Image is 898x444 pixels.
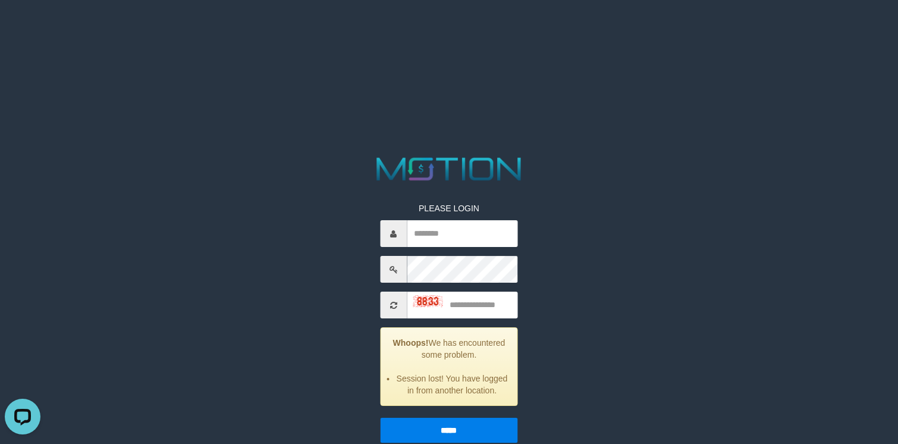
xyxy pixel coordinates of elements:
strong: Whoops! [393,338,429,348]
p: PLEASE LOGIN [380,202,518,214]
button: Open LiveChat chat widget [5,5,40,40]
li: Session lost! You have logged in from another location. [395,373,508,396]
img: captcha [413,295,442,307]
img: MOTION_logo.png [370,154,528,185]
div: We has encountered some problem. [380,327,518,406]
